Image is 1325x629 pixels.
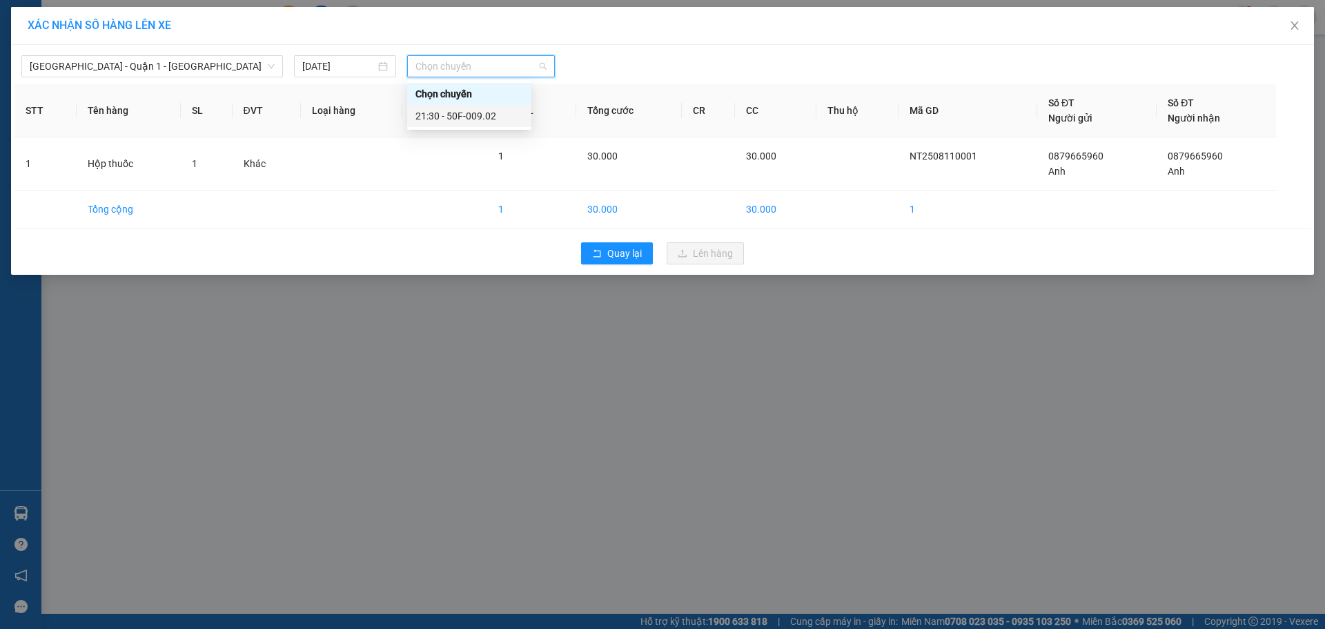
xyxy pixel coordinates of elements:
[576,84,682,137] th: Tổng cước
[1168,97,1194,108] span: Số ĐT
[233,137,301,191] td: Khác
[14,84,77,137] th: STT
[735,84,816,137] th: CC
[415,56,547,77] span: Chọn chuyến
[1168,113,1220,124] span: Người nhận
[1048,113,1092,124] span: Người gửi
[816,84,899,137] th: Thu hộ
[402,84,488,137] th: Ghi chú
[735,191,816,229] td: 30.000
[181,84,232,137] th: SL
[1048,166,1066,177] span: Anh
[28,19,171,32] span: XÁC NHẬN SỐ HÀNG LÊN XE
[581,242,653,264] button: rollbackQuay lại
[899,84,1037,137] th: Mã GD
[682,84,735,137] th: CR
[667,242,744,264] button: uploadLên hàng
[30,56,275,77] span: Nha Trang - Quận 1 - Bình Dương
[407,83,531,105] div: Chọn chuyến
[233,84,301,137] th: ĐVT
[192,158,197,169] span: 1
[1168,151,1223,162] span: 0879665960
[77,191,181,229] td: Tổng cộng
[607,246,642,261] span: Quay lại
[301,84,402,137] th: Loại hàng
[77,137,181,191] td: Hộp thuốc
[592,249,602,260] span: rollback
[1275,7,1314,46] button: Close
[910,151,977,162] span: NT2508110001
[302,59,375,74] input: 11/08/2025
[1168,166,1185,177] span: Anh
[14,137,77,191] td: 1
[415,86,523,101] div: Chọn chuyến
[576,191,682,229] td: 30.000
[1289,20,1300,31] span: close
[415,108,523,124] div: 21:30 - 50F-009.02
[1048,97,1074,108] span: Số ĐT
[487,84,576,137] th: Tổng SL
[746,151,776,162] span: 30.000
[77,84,181,137] th: Tên hàng
[587,151,618,162] span: 30.000
[498,151,504,162] span: 1
[1048,151,1103,162] span: 0879665960
[899,191,1037,229] td: 1
[487,191,576,229] td: 1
